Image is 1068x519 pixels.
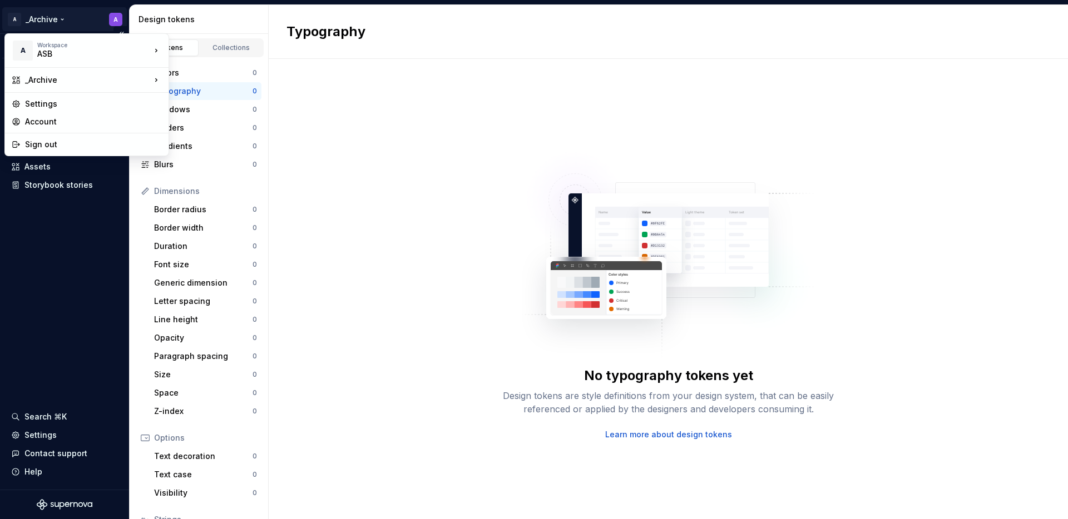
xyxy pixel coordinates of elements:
div: A [13,41,33,61]
div: Sign out [25,139,162,150]
div: Workspace [37,42,151,48]
div: _Archive [25,74,151,86]
div: Settings [25,98,162,109]
div: ASB [37,48,132,59]
div: Account [25,116,162,127]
